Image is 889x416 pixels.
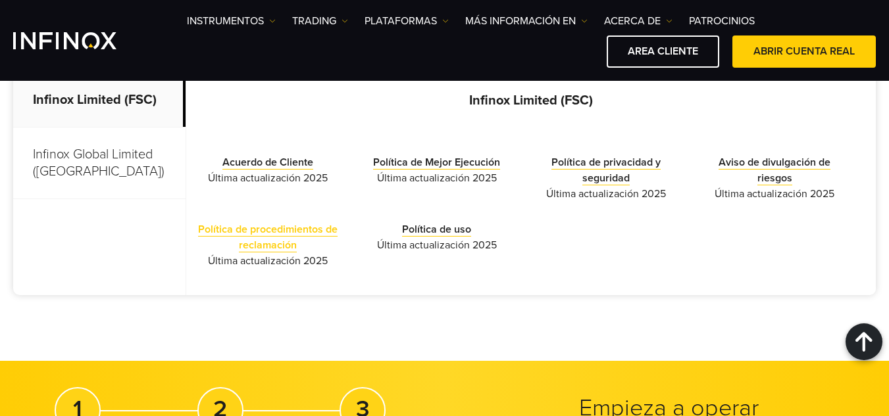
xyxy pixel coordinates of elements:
a: ACERCA DE [604,13,673,29]
p: Infinox Global Limited ([GEOGRAPHIC_DATA]) [13,127,186,199]
a: Política de uso [402,223,471,237]
a: ABRIR CUENTA REAL [732,35,876,68]
a: Política de privacidad y seguridad [551,156,661,185]
span: Última actualización 2025 [193,170,342,186]
a: TRADING [292,13,348,29]
a: Instrumentos [187,13,276,29]
p: Infinox Limited (FSC) [186,93,876,108]
a: PLATAFORMAS [365,13,449,29]
a: Aviso de divulgación de riesgos [719,156,830,185]
a: AREA CLIENTE [607,35,719,68]
span: Última actualización 2025 [193,253,342,269]
a: Política de Mejor Ejecución [373,156,500,170]
a: Política de procedimientos de reclamación [198,223,338,252]
a: Más información en [465,13,588,29]
span: Última actualización 2025 [362,237,511,253]
span: Última actualización 2025 [700,186,850,202]
p: Infinox Limited (FSC) [13,73,186,127]
span: Última actualización 2025 [531,186,680,202]
span: Última actualización 2025 [362,170,511,186]
a: Acuerdo de Cliente [222,156,313,170]
a: INFINOX Logo [13,32,147,49]
a: Patrocinios [689,13,755,29]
